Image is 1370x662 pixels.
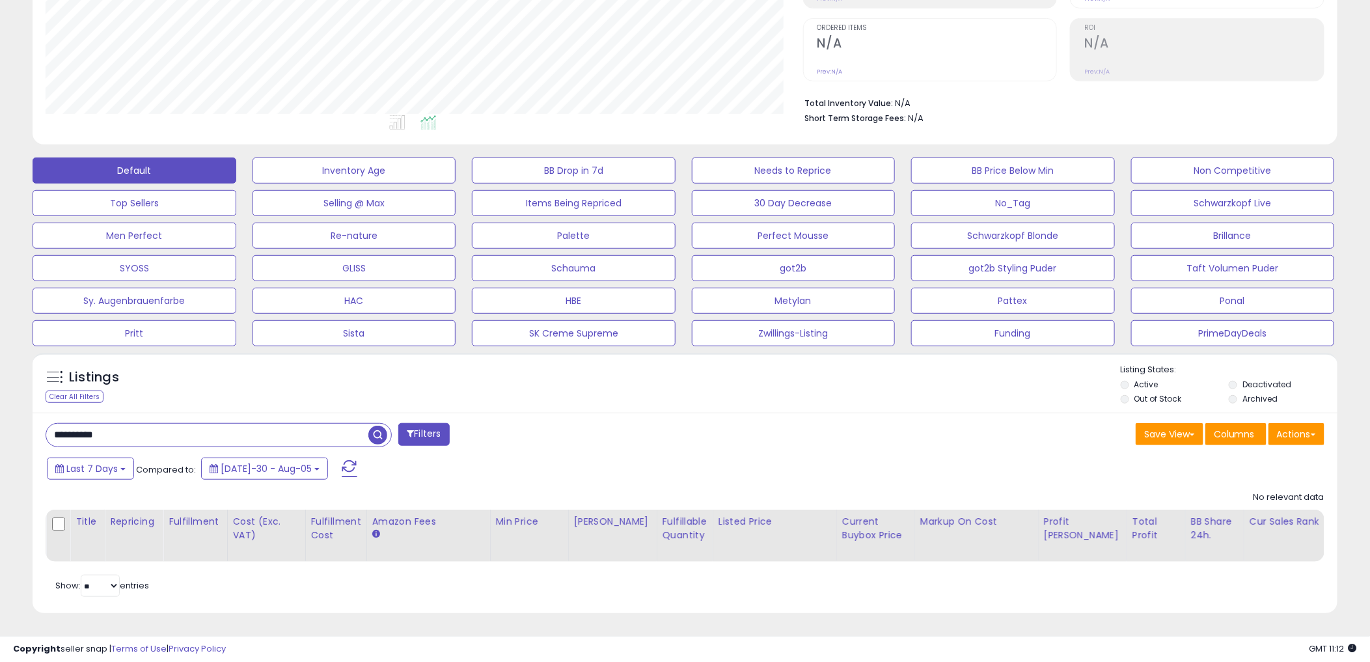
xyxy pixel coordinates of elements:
[817,25,1057,32] span: Ordered Items
[1242,379,1291,390] label: Deactivated
[66,462,118,475] span: Last 7 Days
[817,36,1057,53] h2: N/A
[914,510,1038,562] th: The percentage added to the cost of goods (COGS) that forms the calculator for Min & Max prices.
[1084,36,1324,53] h2: N/A
[1131,255,1335,281] button: Taft Volumen Puder
[1254,491,1324,504] div: No relevant data
[253,158,456,184] button: Inventory Age
[911,223,1115,249] button: Schwarzkopf Blonde
[574,515,651,529] div: [PERSON_NAME]
[253,190,456,216] button: Selling @ Max
[805,98,894,109] b: Total Inventory Value:
[1131,223,1335,249] button: Brillance
[169,642,226,655] a: Privacy Policy
[33,255,236,281] button: SYOSS
[911,158,1115,184] button: BB Price Below Min
[169,515,221,529] div: Fulfillment
[1044,515,1121,542] div: Profit [PERSON_NAME]
[47,458,134,480] button: Last 7 Days
[1084,68,1110,76] small: Prev: N/A
[1134,393,1182,404] label: Out of Stock
[1131,190,1335,216] button: Schwarzkopf Live
[692,320,896,346] button: Zwillings-Listing
[911,190,1115,216] button: No_Tag
[472,223,676,249] button: Palette
[1084,25,1324,32] span: ROI
[233,515,300,542] div: Cost (Exc. VAT)
[201,458,328,480] button: [DATE]-30 - Aug-05
[663,515,707,542] div: Fulfillable Quantity
[692,255,896,281] button: got2b
[253,288,456,314] button: HAC
[136,463,196,476] span: Compared to:
[692,288,896,314] button: Metylan
[13,642,61,655] strong: Copyright
[1131,320,1335,346] button: PrimeDayDeals
[110,515,158,529] div: Repricing
[46,391,103,403] div: Clear All Filters
[1242,393,1278,404] label: Archived
[692,158,896,184] button: Needs to Reprice
[817,68,843,76] small: Prev: N/A
[472,288,676,314] button: HBE
[1131,158,1335,184] button: Non Competitive
[1309,642,1357,655] span: 2025-08-13 11:12 GMT
[911,320,1115,346] button: Funding
[805,94,1315,110] li: N/A
[253,320,456,346] button: Sista
[253,255,456,281] button: GLISS
[55,579,149,592] span: Show: entries
[472,255,676,281] button: Schauma
[496,515,563,529] div: Min Price
[372,529,380,540] small: Amazon Fees.
[805,113,907,124] b: Short Term Storage Fees:
[1214,428,1255,441] span: Columns
[911,255,1115,281] button: got2b Styling Puder
[1132,515,1180,542] div: Total Profit
[111,642,167,655] a: Terms of Use
[33,320,236,346] button: Pritt
[909,112,924,124] span: N/A
[33,288,236,314] button: Sy. Augenbrauenfarbe
[13,643,226,655] div: seller snap | |
[75,515,99,529] div: Title
[1205,423,1267,445] button: Columns
[719,515,831,529] div: Listed Price
[1191,515,1239,542] div: BB Share 24h.
[1131,288,1335,314] button: Ponal
[1136,423,1203,445] button: Save View
[69,368,119,387] h5: Listings
[311,515,361,542] div: Fulfillment Cost
[33,223,236,249] button: Men Perfect
[911,288,1115,314] button: Pattex
[253,223,456,249] button: Re-nature
[33,158,236,184] button: Default
[221,462,312,475] span: [DATE]-30 - Aug-05
[692,190,896,216] button: 30 Day Decrease
[472,320,676,346] button: SK Creme Supreme
[372,515,485,529] div: Amazon Fees
[472,190,676,216] button: Items Being Repriced
[472,158,676,184] button: BB Drop in 7d
[1121,364,1337,376] p: Listing States:
[920,515,1033,529] div: Markup on Cost
[398,423,449,446] button: Filters
[842,515,909,542] div: Current Buybox Price
[1134,379,1158,390] label: Active
[33,190,236,216] button: Top Sellers
[692,223,896,249] button: Perfect Mousse
[1268,423,1324,445] button: Actions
